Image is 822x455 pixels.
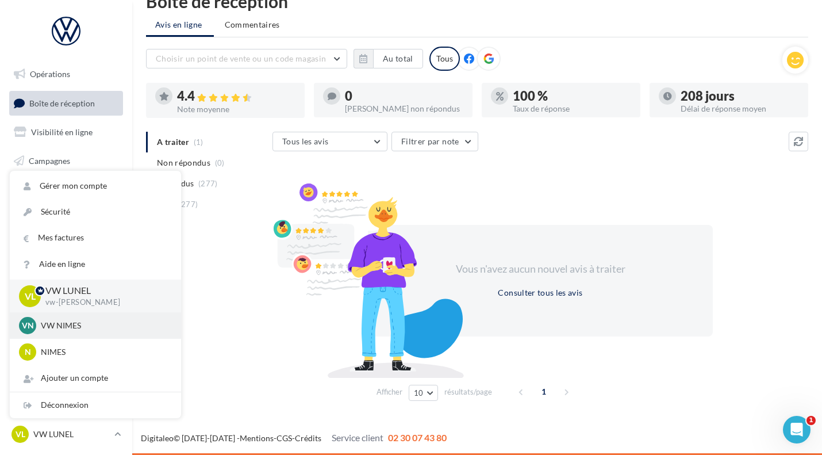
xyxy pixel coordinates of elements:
span: Boîte de réception [29,98,95,108]
a: Mentions [240,433,274,443]
span: N [25,346,31,358]
div: Déconnexion [10,392,181,418]
span: VN [22,320,34,331]
span: Visibilité en ligne [31,127,93,137]
span: 02 30 07 43 80 [388,432,447,443]
span: résultats/page [444,387,492,397]
a: Aide en ligne [10,251,181,277]
p: VW NIMES [41,320,167,331]
div: 0 [345,90,463,102]
div: Ajouter un compte [10,365,181,391]
a: VL VW LUNEL [9,423,123,445]
a: Sécurité [10,199,181,225]
a: Boîte de réception [7,91,125,116]
button: Filtrer par note [391,132,478,151]
div: 4.4 [177,90,295,103]
a: Opérations [7,62,125,86]
iframe: Intercom live chat [783,416,811,443]
span: Non répondus [157,157,210,169]
button: Consulter tous les avis [493,286,587,300]
a: Crédits [295,433,321,443]
span: Tous les avis [282,136,329,146]
p: VW LUNEL [33,429,110,440]
button: Tous les avis [272,132,387,151]
div: 208 jours [681,90,799,102]
a: Mes factures [10,225,181,251]
a: Campagnes [7,149,125,173]
button: 10 [409,385,438,401]
span: Choisir un point de vente ou un code magasin [156,53,326,63]
div: 100 % [513,90,631,102]
span: VL [16,429,25,440]
div: La réponse a bien été modifiée, un délai peut s’appliquer avant la diffusion. [249,45,574,72]
span: Opérations [30,69,70,79]
a: Visibilité en ligne [7,120,125,144]
span: Afficher [377,387,402,397]
span: Campagnes [29,156,70,166]
a: Calendrier [7,235,125,259]
span: (0) [215,158,225,167]
span: Commentaires [225,19,280,30]
span: 10 [414,388,424,397]
a: Contacts [7,178,125,202]
div: [PERSON_NAME] non répondus [345,105,463,113]
span: © [DATE]-[DATE] - - - [141,433,447,443]
a: Campagnes DataOnDemand [7,301,125,335]
a: Digitaleo [141,433,174,443]
div: Vous n'avez aucun nouvel avis à traiter [441,262,639,277]
span: 1 [806,416,816,425]
a: Gérer mon compte [10,173,181,199]
div: Délai de réponse moyen [681,105,799,113]
div: Note moyenne [177,105,295,113]
span: (277) [198,179,218,188]
p: NIMES [41,346,167,358]
span: (277) [179,200,198,209]
p: VW LUNEL [45,284,163,297]
p: vw-[PERSON_NAME] [45,297,163,308]
span: 1 [535,383,553,401]
a: Médiathèque [7,206,125,230]
a: CGS [276,433,292,443]
div: Taux de réponse [513,105,631,113]
span: VL [25,289,36,303]
span: Service client [332,432,383,443]
button: Choisir un point de vente ou un code magasin [146,49,347,68]
a: PLV et print personnalisable [7,263,125,297]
